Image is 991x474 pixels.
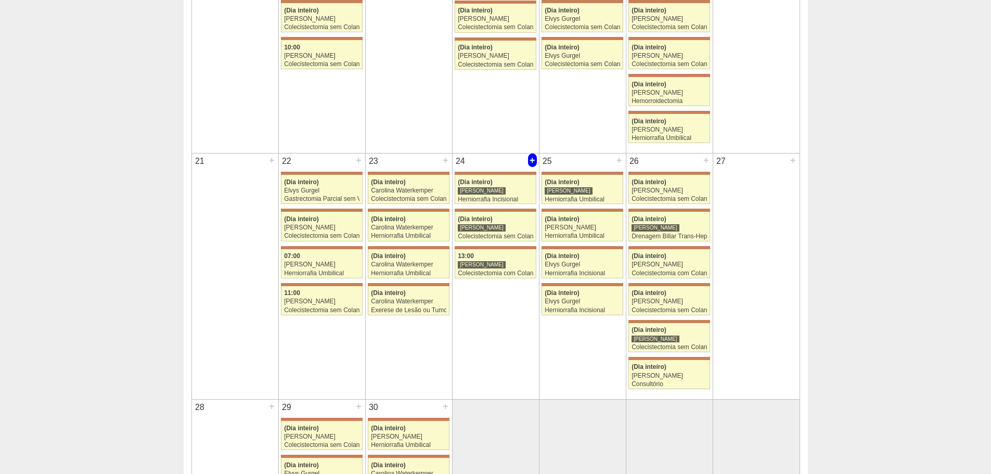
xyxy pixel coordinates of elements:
div: Colecistectomia sem Colangiografia VL [371,196,446,202]
span: (Dia inteiro) [284,215,319,223]
div: Key: Maria Braido [281,418,362,421]
div: Key: Maria Braido [368,209,449,212]
span: 11:00 [284,289,300,297]
div: 30 [366,400,382,415]
div: Exerese de Lesão ou Tumor de Pele [371,307,446,314]
a: (Dia inteiro) Carolina Waterkemper Exerese de Lesão ou Tumor de Pele [368,286,449,315]
a: (Dia inteiro) [PERSON_NAME] Colecistectomia sem Colangiografia VL [628,323,710,352]
div: [PERSON_NAME] [371,433,446,440]
span: (Dia inteiro) [458,215,493,223]
div: Key: Maria Braido [628,111,710,114]
span: (Dia inteiro) [284,425,319,432]
div: Colecistectomia sem Colangiografia VL [632,196,707,202]
a: (Dia inteiro) [PERSON_NAME] Herniorrafia Umbilical [542,212,623,241]
a: (Dia inteiro) [PERSON_NAME] Colecistectomia sem Colangiografia VL [281,421,362,450]
div: Key: Maria Braido [628,172,710,175]
a: (Dia inteiro) [PERSON_NAME] Colecistectomia sem Colangiografia VL [281,212,362,241]
div: Key: Maria Braido [368,455,449,458]
span: (Dia inteiro) [371,215,406,223]
div: 22 [279,153,295,169]
div: [PERSON_NAME] [284,224,359,231]
span: (Dia inteiro) [632,178,666,186]
a: (Dia inteiro) Elvys Gurgel Herniorrafia Incisional [542,286,623,315]
span: 13:00 [458,252,474,260]
span: (Dia inteiro) [284,462,319,469]
div: Colecistectomia sem Colangiografia VL [545,61,620,68]
div: Herniorrafia Incisional [545,270,620,277]
div: Key: Maria Braido [455,37,536,41]
div: Colecistectomia sem Colangiografia VL [458,61,533,68]
div: [PERSON_NAME] [632,335,679,343]
div: [PERSON_NAME] [632,187,707,194]
div: + [615,153,624,167]
div: Colecistectomia sem Colangiografia VL [284,233,359,239]
div: Key: Maria Braido [628,209,710,212]
div: Key: Maria Braido [628,246,710,249]
div: 29 [279,400,295,415]
span: (Dia inteiro) [632,252,666,260]
a: (Dia inteiro) [PERSON_NAME] Herniorrafia Umbilical [628,114,710,143]
div: + [441,400,450,413]
div: Elvys Gurgel [545,16,620,22]
a: (Dia inteiro) Elvys Gurgel Herniorrafia Incisional [542,249,623,278]
span: (Dia inteiro) [371,178,406,186]
a: (Dia inteiro) [PERSON_NAME] Colecistectomia sem Colangiografia VL [628,286,710,315]
div: Key: Maria Braido [542,37,623,40]
span: 10:00 [284,44,300,51]
div: [PERSON_NAME] [458,187,506,195]
div: Herniorrafia Incisional [458,196,533,203]
div: Herniorrafia Umbilical [371,270,446,277]
div: Key: Maria Braido [628,283,710,286]
div: Colecistectomia sem Colangiografia VL [632,307,707,314]
div: Elvys Gurgel [545,298,620,305]
div: [PERSON_NAME] [545,224,620,231]
span: (Dia inteiro) [458,7,493,14]
span: (Dia inteiro) [545,215,580,223]
span: (Dia inteiro) [632,81,666,88]
span: (Dia inteiro) [371,425,406,432]
div: Key: Maria Braido [368,283,449,286]
div: [PERSON_NAME] [458,261,506,268]
div: + [528,153,537,167]
a: (Dia inteiro) Carolina Waterkemper Herniorrafia Umbilical [368,249,449,278]
div: Herniorrafia Umbilical [371,233,446,239]
a: (Dia inteiro) Elvys Gurgel Colecistectomia sem Colangiografia VL [542,3,623,32]
div: Key: Maria Braido [281,37,362,40]
div: + [789,153,797,167]
span: (Dia inteiro) [284,178,319,186]
div: Key: Maria Braido [628,357,710,360]
div: Colecistectomia sem Colangiografia VL [284,442,359,449]
a: (Dia inteiro) [PERSON_NAME] Herniorrafia Umbilical [542,175,623,204]
div: [PERSON_NAME] [284,298,359,305]
a: 10:00 [PERSON_NAME] Colecistectomia sem Colangiografia [281,40,362,69]
div: Key: Maria Braido [542,209,623,212]
div: 28 [192,400,208,415]
div: Carolina Waterkemper [371,187,446,194]
div: Colecistectomia sem Colangiografia VL [458,233,533,240]
span: (Dia inteiro) [545,7,580,14]
a: (Dia inteiro) [PERSON_NAME] Colecistectomia com Colangiografia VL [628,249,710,278]
div: [PERSON_NAME] [632,298,707,305]
div: Hemorroidectomia [632,98,707,105]
div: + [354,400,363,413]
div: Key: Maria Braido [281,172,362,175]
div: 25 [539,153,556,169]
div: Carolina Waterkemper [371,298,446,305]
div: Colecistectomia sem Colangiografia VL [284,307,359,314]
div: Colecistectomia sem Colangiografia VL [632,61,707,68]
a: (Dia inteiro) Elvys Gurgel Gastrectomia Parcial sem Vagotomia [281,175,362,204]
div: Key: Maria Braido [281,455,362,458]
div: + [441,153,450,167]
div: 24 [453,153,469,169]
div: + [702,153,711,167]
div: + [267,153,276,167]
div: Key: Maria Braido [368,418,449,421]
div: [PERSON_NAME] [632,89,707,96]
div: [PERSON_NAME] [632,224,679,232]
div: [PERSON_NAME] [632,126,707,133]
div: Elvys Gurgel [284,187,359,194]
span: (Dia inteiro) [632,44,666,51]
a: (Dia inteiro) Carolina Waterkemper Colecistectomia sem Colangiografia VL [368,175,449,204]
div: Key: Maria Braido [455,172,536,175]
a: (Dia inteiro) [PERSON_NAME] Colecistectomia sem Colangiografia VL [628,175,710,204]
